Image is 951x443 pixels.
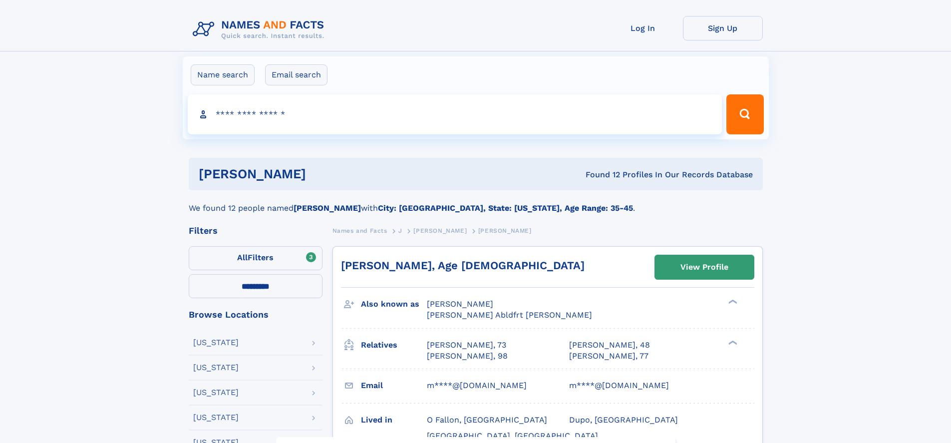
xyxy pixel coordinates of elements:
label: Filters [189,246,322,270]
div: View Profile [680,256,728,279]
span: J [398,227,402,234]
a: [PERSON_NAME], 98 [427,351,508,362]
span: [PERSON_NAME] [478,227,532,234]
h3: Relatives [361,337,427,354]
a: [PERSON_NAME], 48 [569,340,650,351]
button: Search Button [726,94,763,134]
a: Log In [603,16,683,40]
div: Filters [189,226,322,235]
span: Dupo, [GEOGRAPHIC_DATA] [569,415,678,425]
a: [PERSON_NAME], 77 [569,351,648,362]
a: Names and Facts [332,224,387,237]
div: Browse Locations [189,310,322,319]
div: Found 12 Profiles In Our Records Database [446,169,753,180]
div: ❯ [726,299,738,305]
span: [PERSON_NAME] [427,299,493,309]
span: [GEOGRAPHIC_DATA], [GEOGRAPHIC_DATA] [427,431,598,441]
span: O Fallon, [GEOGRAPHIC_DATA] [427,415,547,425]
div: We found 12 people named with . [189,190,763,214]
img: Logo Names and Facts [189,16,332,43]
div: ❯ [726,339,738,346]
h3: Lived in [361,412,427,429]
div: [US_STATE] [193,339,239,347]
a: J [398,224,402,237]
h3: Email [361,377,427,394]
a: Sign Up [683,16,763,40]
div: [US_STATE] [193,389,239,397]
div: [US_STATE] [193,364,239,372]
a: View Profile [655,255,754,279]
b: City: [GEOGRAPHIC_DATA], State: [US_STATE], Age Range: 35-45 [378,203,633,213]
b: [PERSON_NAME] [294,203,361,213]
a: [PERSON_NAME], 73 [427,340,506,351]
h1: [PERSON_NAME] [199,168,446,180]
label: Name search [191,64,255,85]
h3: Also known as [361,296,427,313]
div: [US_STATE] [193,414,239,422]
span: [PERSON_NAME] Abldfrt [PERSON_NAME] [427,310,592,320]
a: [PERSON_NAME], Age [DEMOGRAPHIC_DATA] [341,259,585,272]
a: [PERSON_NAME] [413,224,467,237]
label: Email search [265,64,327,85]
span: All [237,253,248,262]
input: search input [188,94,722,134]
span: [PERSON_NAME] [413,227,467,234]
